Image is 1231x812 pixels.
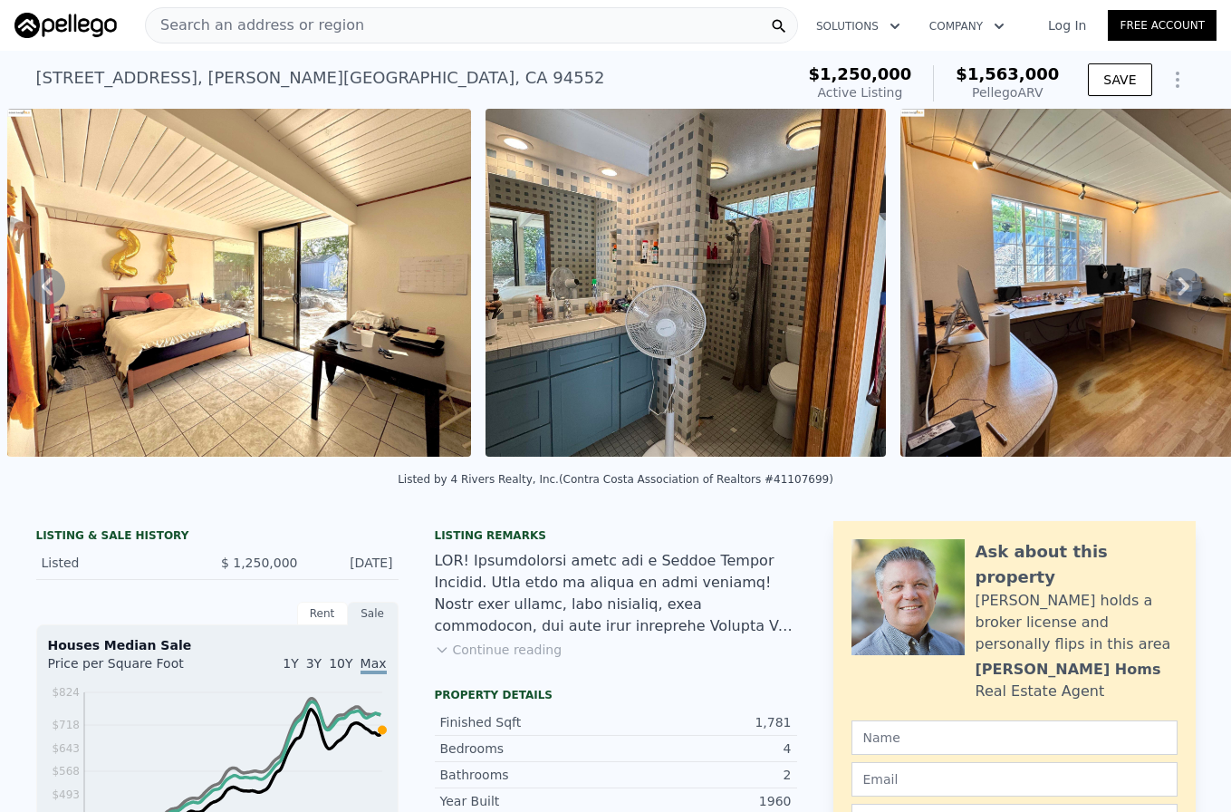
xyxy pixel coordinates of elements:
a: Log In [1026,16,1108,34]
tspan: $718 [52,719,80,731]
button: SAVE [1088,63,1151,96]
div: LISTING & SALE HISTORY [36,528,399,546]
div: Sale [348,602,399,625]
div: Listing remarks [435,528,797,543]
tspan: $643 [52,742,80,755]
div: 4 [616,739,792,758]
img: Sale: 167416681 Parcel: 33897497 [486,109,886,457]
span: $1,250,000 [808,64,911,83]
span: $1,563,000 [956,64,1059,83]
tspan: $824 [52,686,80,699]
span: Max [361,656,387,674]
div: Ask about this property [976,539,1178,590]
div: Rent [297,602,348,625]
div: [STREET_ADDRESS] , [PERSON_NAME][GEOGRAPHIC_DATA] , CA 94552 [36,65,605,91]
span: 1Y [283,656,298,671]
img: Pellego [14,13,117,38]
div: 1960 [616,792,792,810]
a: Free Account [1108,10,1217,41]
span: Search an address or region [146,14,364,36]
tspan: $493 [52,788,80,801]
span: 3Y [306,656,322,671]
div: 2 [616,766,792,784]
div: Bedrooms [440,739,616,758]
tspan: $568 [52,765,80,778]
span: $ 1,250,000 [221,556,298,570]
button: Continue reading [435,641,563,659]
div: Real Estate Agent [976,681,1105,702]
div: [PERSON_NAME] Homs [976,659,1161,681]
div: Listed by 4 Rivers Realty, Inc. (Contra Costa Association of Realtors #41107699) [398,473,833,486]
img: Sale: 167416681 Parcel: 33897497 [7,109,471,457]
div: Finished Sqft [440,713,616,731]
div: [DATE] [313,554,393,572]
div: 1,781 [616,713,792,731]
input: Email [851,762,1178,797]
button: Company [915,10,1019,43]
span: Active Listing [817,85,902,100]
div: Houses Median Sale [48,636,387,654]
span: 10Y [329,656,352,671]
div: Bathrooms [440,766,616,784]
div: Pellego ARV [956,83,1059,101]
div: Price per Square Foot [48,654,217,683]
input: Name [851,720,1178,755]
div: Property details [435,688,797,702]
div: [PERSON_NAME] holds a broker license and personally flips in this area [976,590,1178,655]
div: LOR! Ipsumdolorsi ametc adi e Seddoe Tempor Incidid. Utla etdo ma aliqua en admi veniamq! Nostr e... [435,550,797,637]
div: Listed [42,554,203,572]
div: Year Built [440,792,616,810]
button: Show Options [1159,62,1196,98]
button: Solutions [802,10,915,43]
